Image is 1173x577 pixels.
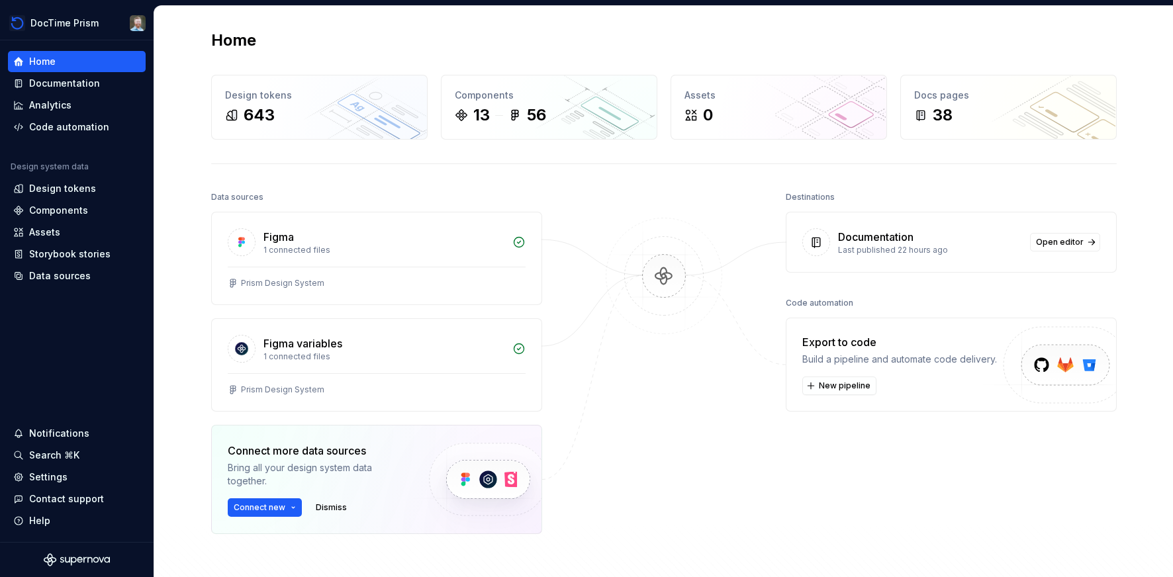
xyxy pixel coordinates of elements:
a: Design tokens643 [211,75,428,140]
div: DocTime Prism [30,17,99,30]
div: Design system data [11,161,89,172]
button: Contact support [8,488,146,510]
button: New pipeline [802,377,876,395]
div: Search ⌘K [29,449,79,462]
div: Connect more data sources [228,443,406,459]
div: Analytics [29,99,71,112]
div: Build a pipeline and automate code delivery. [802,353,997,366]
h2: Home [211,30,256,51]
div: 38 [933,105,953,126]
div: Code automation [786,294,853,312]
div: Home [29,55,56,68]
div: Help [29,514,50,527]
div: Storybook stories [29,247,111,261]
a: Analytics [8,95,146,116]
a: Settings [8,466,146,488]
button: Help [8,510,146,531]
div: Data sources [29,269,91,283]
span: Open editor [1036,237,1084,247]
a: Figma variables1 connected filesPrism Design System [211,318,542,412]
a: Design tokens [8,178,146,199]
button: Dismiss [310,498,353,517]
button: Connect new [228,498,302,517]
div: Figma [263,229,294,245]
div: Assets [684,89,873,102]
div: 643 [244,105,275,126]
span: Connect new [234,502,285,513]
div: 56 [527,105,546,126]
div: Code automation [29,120,109,134]
img: Jeff [130,15,146,31]
a: Components [8,200,146,221]
div: Last published 22 hours ago [838,245,1022,255]
div: Data sources [211,188,263,206]
div: Prism Design System [241,384,324,395]
div: Notifications [29,427,89,440]
a: Documentation [8,73,146,94]
span: New pipeline [819,380,870,391]
div: Figma variables [263,335,342,351]
img: 90418a54-4231-473e-b32d-b3dd03b28af1.png [9,15,25,31]
div: Settings [29,470,68,484]
div: Destinations [786,188,835,206]
div: Export to code [802,334,997,350]
button: DocTime PrismJeff [3,9,151,37]
a: Figma1 connected filesPrism Design System [211,212,542,305]
div: 13 [473,105,490,126]
a: Open editor [1030,233,1100,251]
button: Search ⌘K [8,445,146,466]
div: Assets [29,226,60,239]
div: Components [29,204,88,217]
a: Data sources [8,265,146,287]
div: Prism Design System [241,278,324,288]
a: Docs pages38 [900,75,1117,140]
div: Contact support [29,492,104,506]
div: Documentation [838,229,914,245]
div: 1 connected files [263,351,504,362]
div: Design tokens [225,89,414,102]
a: Code automation [8,116,146,138]
button: Notifications [8,423,146,444]
div: Components [455,89,643,102]
a: Components1356 [441,75,657,140]
a: Assets0 [671,75,887,140]
svg: Supernova Logo [44,553,110,566]
div: Documentation [29,77,100,90]
a: Storybook stories [8,244,146,265]
div: 1 connected files [263,245,504,255]
a: Home [8,51,146,72]
span: Dismiss [316,502,347,513]
div: Bring all your design system data together. [228,461,406,488]
div: 0 [703,105,713,126]
div: Docs pages [914,89,1103,102]
div: Design tokens [29,182,96,195]
a: Assets [8,222,146,243]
